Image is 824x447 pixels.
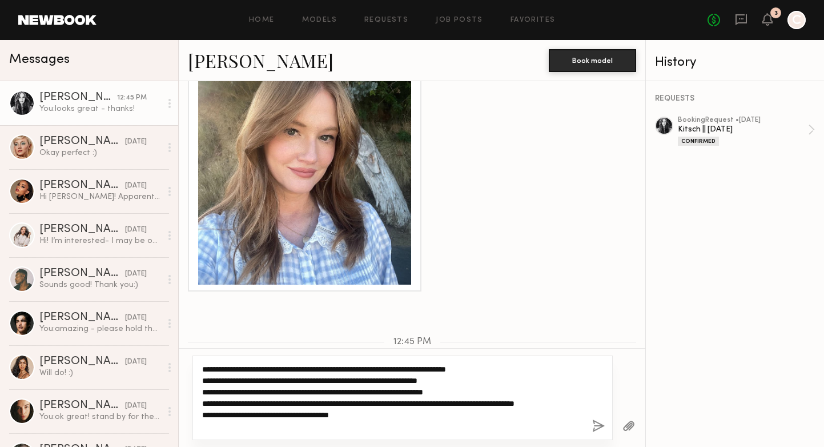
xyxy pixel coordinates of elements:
div: [PERSON_NAME] [39,268,125,280]
div: Confirmed [678,137,719,146]
div: Kitsch || [DATE] [678,124,808,135]
div: You: looks great - thanks! [39,103,161,114]
div: Sounds good! Thank you:) [39,280,161,290]
div: [DATE] [125,269,147,280]
div: booking Request • [DATE] [678,117,808,124]
div: 12:45 PM [117,93,147,103]
div: Hi [PERSON_NAME]! Apparently I had my notifications off, my apologies. Are you still looking to s... [39,191,161,202]
a: C [787,11,806,29]
span: 12:45 PM [393,337,431,347]
div: You: ok great! stand by for the official booking [39,412,161,422]
div: REQUESTS [655,95,815,103]
div: [PERSON_NAME] [39,356,125,368]
div: [DATE] [125,357,147,368]
div: [DATE] [125,401,147,412]
a: [PERSON_NAME] [188,48,333,73]
a: Job Posts [436,17,483,24]
div: [DATE] [125,137,147,147]
div: Will do! :) [39,368,161,378]
div: [DATE] [125,313,147,324]
div: 3 [774,10,778,17]
a: bookingRequest •[DATE]Kitsch || [DATE]Confirmed [678,117,815,146]
div: [PERSON_NAME] [39,92,117,103]
div: [DATE] [125,181,147,191]
a: Book model [549,55,636,65]
div: [DATE] [125,225,147,236]
div: Hi! I’m interested- I may be out of town - I will find out [DATE]. What’s the rate and usage for ... [39,236,161,246]
div: History [655,56,815,69]
a: Models [302,17,337,24]
div: [PERSON_NAME] [39,400,125,412]
a: Requests [364,17,408,24]
a: Home [249,17,275,24]
div: [PERSON_NAME] [39,312,125,324]
div: [PERSON_NAME] [39,136,125,147]
div: [PERSON_NAME] [39,180,125,191]
div: Okay perfect :) [39,147,161,158]
button: Book model [549,49,636,72]
span: Messages [9,53,70,66]
a: Favorites [511,17,556,24]
div: You: amazing - please hold the day for us - we'll reach out with scheduling shortly [39,324,161,334]
div: [PERSON_NAME] [39,224,125,236]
